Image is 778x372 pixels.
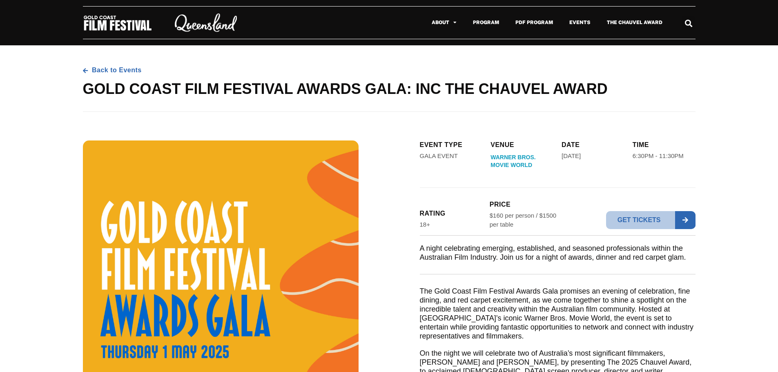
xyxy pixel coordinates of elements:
[490,154,553,171] span: Warner Bros. Movie World
[83,66,142,75] a: Back to Events
[562,140,624,149] h5: Date
[606,211,675,229] span: Get tickets
[490,140,553,149] h5: Venue
[256,13,671,32] nav: Menu
[633,151,684,160] p: 6:30PM - 11:30PM
[561,13,599,32] a: Events
[490,200,557,209] h5: Price
[633,140,696,149] h5: Time
[682,16,695,30] div: Search
[465,13,507,32] a: Program
[606,211,696,229] a: Get tickets
[420,220,430,229] div: 18+
[83,79,696,99] h1: GOLD COAST FILM FESTIVAL AWARDS GALA: inc The Chauvel Award
[420,287,693,340] span: The Gold Coast Film Festival Awards Gala promises an evening of celebration, fine dining, and red...
[420,209,488,218] h5: Rating
[424,13,465,32] a: About
[90,66,142,75] span: Back to Events
[420,244,696,262] div: A night celebrating emerging, established, and seasoned professionals within the Australian Film ...
[507,13,561,32] a: PDF Program
[490,211,557,229] div: $160 per person / $1500 per table
[562,151,581,160] div: [DATE]
[420,151,458,160] div: GALA EVENT
[420,140,483,149] h5: eVENT type
[599,13,671,32] a: The Chauvel Award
